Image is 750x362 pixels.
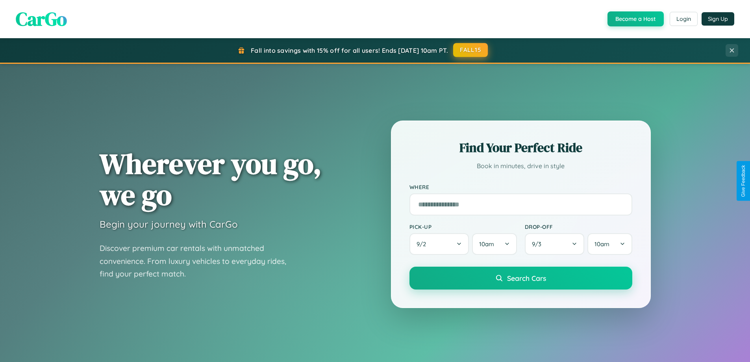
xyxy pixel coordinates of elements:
span: 9 / 3 [532,240,545,248]
button: Search Cars [409,267,632,290]
span: CarGo [16,6,67,32]
button: 10am [587,233,632,255]
button: Login [670,12,698,26]
button: 9/3 [525,233,585,255]
h2: Find Your Perfect Ride [409,139,632,156]
div: Give Feedback [741,165,746,197]
label: Drop-off [525,223,632,230]
label: Pick-up [409,223,517,230]
span: Search Cars [507,274,546,282]
h1: Wherever you go, we go [100,148,322,210]
span: 10am [479,240,494,248]
p: Discover premium car rentals with unmatched convenience. From luxury vehicles to everyday rides, ... [100,242,296,280]
p: Book in minutes, drive in style [409,160,632,172]
button: Sign Up [702,12,734,26]
label: Where [409,184,632,190]
button: FALL15 [453,43,488,57]
button: Become a Host [607,11,664,26]
button: 10am [472,233,517,255]
span: 9 / 2 [417,240,430,248]
button: 9/2 [409,233,469,255]
h3: Begin your journey with CarGo [100,218,238,230]
span: 10am [594,240,609,248]
span: Fall into savings with 15% off for all users! Ends [DATE] 10am PT. [251,46,448,54]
